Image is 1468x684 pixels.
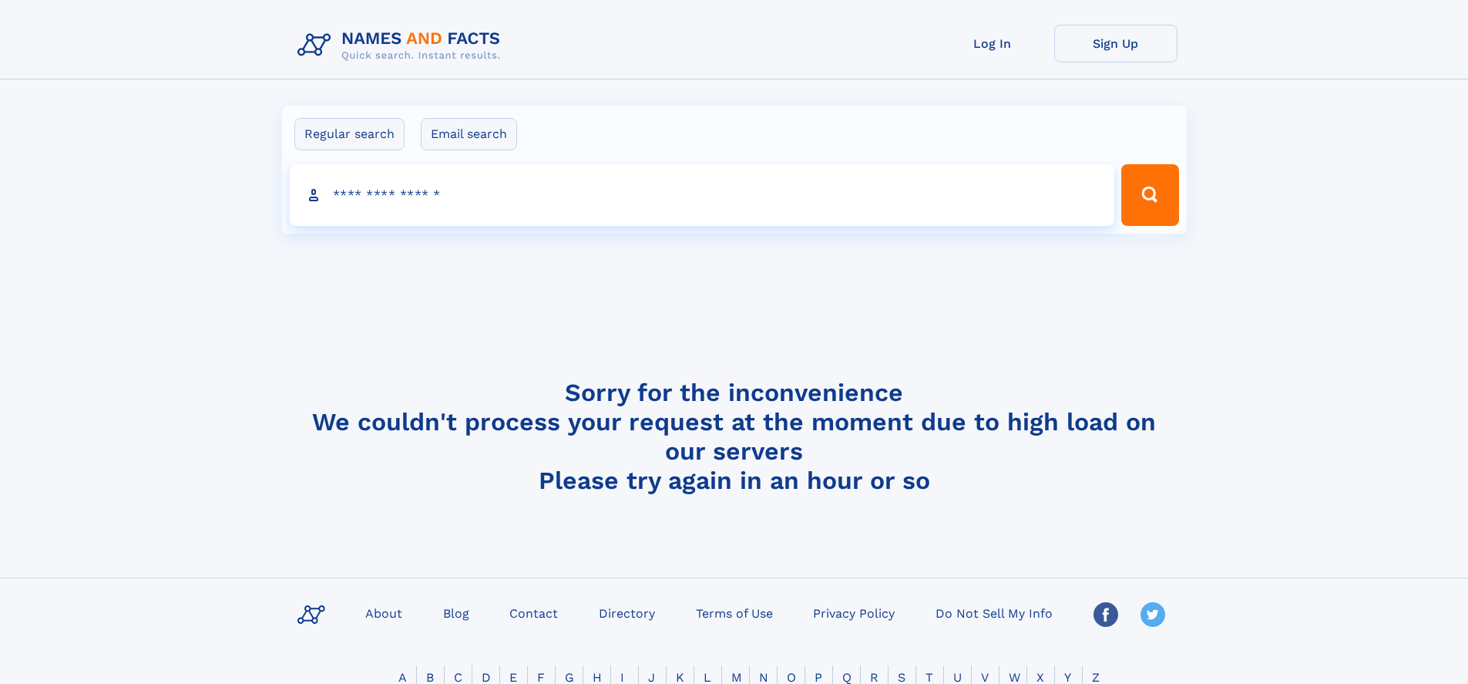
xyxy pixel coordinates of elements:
label: Email search [421,118,517,150]
a: Log In [931,25,1054,62]
input: search input [290,164,1115,226]
a: Contact [503,601,564,624]
a: Do Not Sell My Info [929,601,1059,624]
a: Directory [593,601,661,624]
img: Logo Names and Facts [291,25,513,66]
a: Sign Up [1054,25,1177,62]
a: Privacy Policy [807,601,901,624]
label: Regular search [294,118,405,150]
button: Search Button [1121,164,1178,226]
img: Facebook [1093,602,1118,627]
img: Twitter [1140,602,1165,627]
a: Terms of Use [690,601,779,624]
a: Blog [437,601,475,624]
h4: Sorry for the inconvenience We couldn't process your request at the moment due to high load on ou... [291,378,1177,495]
a: About [359,601,408,624]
